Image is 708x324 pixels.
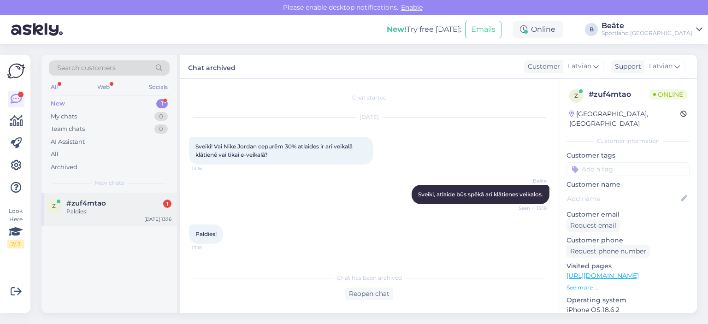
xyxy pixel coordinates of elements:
[144,216,171,223] div: [DATE] 13:16
[51,150,59,159] div: All
[195,230,217,237] span: Paldies!
[398,3,425,12] span: Enable
[566,245,650,258] div: Request phone number
[94,179,124,187] span: New chats
[566,162,690,176] input: Add a tag
[147,81,170,93] div: Socials
[566,180,690,189] p: Customer name
[7,240,24,248] div: 2 / 3
[192,165,226,172] span: 13:16
[7,207,24,248] div: Look Here
[154,112,168,121] div: 0
[512,205,547,212] span: Seen ✓ 13:16
[188,60,236,73] label: Chat archived
[574,92,578,99] span: z
[418,191,543,198] span: Sveiki, atlaide būs spēkā arī klātienes veikalos.
[513,21,563,38] div: Online
[602,29,692,37] div: Sportland [GEOGRAPHIC_DATA]
[156,99,168,108] div: 1
[387,24,461,35] div: Try free [DATE]:
[345,288,393,300] div: Reopen chat
[566,210,690,219] p: Customer email
[192,244,226,251] span: 13:16
[566,295,690,305] p: Operating system
[465,21,501,38] button: Emails
[154,124,168,134] div: 0
[611,62,641,71] div: Support
[51,112,77,121] div: My chats
[51,99,65,108] div: New
[189,113,549,121] div: [DATE]
[567,194,679,204] input: Add name
[66,207,171,216] div: Paldies!
[566,219,620,232] div: Request email
[189,94,549,102] div: Chat started
[387,25,407,34] b: New!
[66,199,106,207] span: #zuf4mtao
[566,151,690,160] p: Customer tags
[649,89,687,100] span: Online
[524,62,560,71] div: Customer
[51,137,85,147] div: AI Assistant
[337,274,402,282] span: Chat has been archived
[512,177,547,184] span: Beāte
[51,124,85,134] div: Team chats
[566,137,690,145] div: Customer information
[602,22,692,29] div: Beāte
[51,163,77,172] div: Archived
[566,271,639,280] a: [URL][DOMAIN_NAME]
[566,236,690,245] p: Customer phone
[568,61,591,71] span: Latvian
[49,81,59,93] div: All
[566,261,690,271] p: Visited pages
[649,61,673,71] span: Latvian
[566,305,690,315] p: iPhone OS 18.6.2
[163,200,171,208] div: 1
[602,22,702,37] a: BeāteSportland [GEOGRAPHIC_DATA]
[569,109,680,129] div: [GEOGRAPHIC_DATA], [GEOGRAPHIC_DATA]
[57,63,116,73] span: Search customers
[52,202,56,209] span: z
[566,283,690,292] p: See more ...
[7,62,25,80] img: Askly Logo
[585,23,598,36] div: B
[589,89,649,100] div: # zuf4mtao
[195,143,354,158] span: Sveiki! Vai Nike Jordan cepurēm 30% atlaides ir arī veikalā klātienē vai tikai e-veikalā?
[95,81,112,93] div: Web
